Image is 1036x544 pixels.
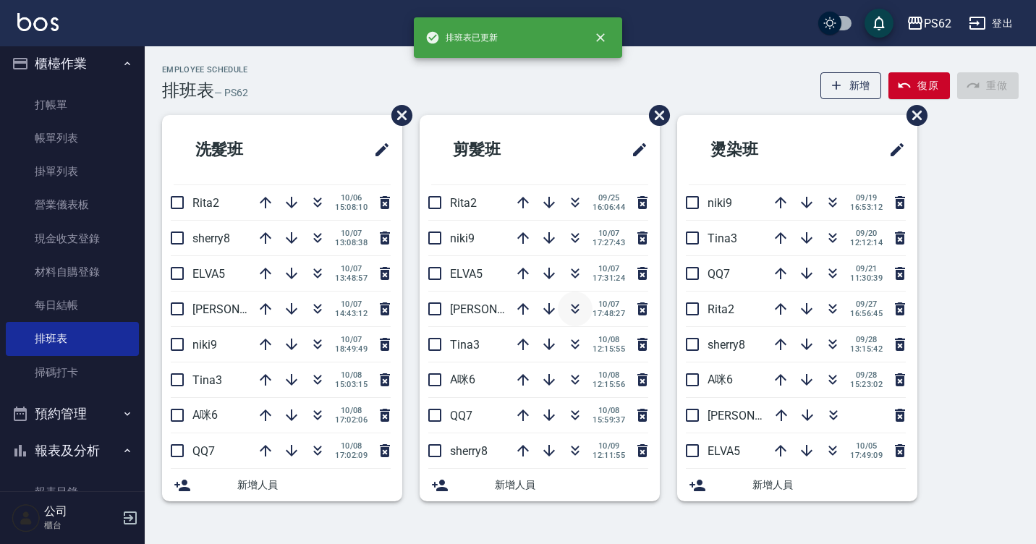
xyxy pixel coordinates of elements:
span: 18:49:49 [335,344,368,354]
span: 修改班表的標題 [365,132,391,167]
span: 12:11:55 [593,451,625,460]
button: 登出 [963,10,1019,37]
span: 09/27 [850,299,883,309]
span: niki9 [450,231,475,245]
h2: 剪髮班 [431,124,572,176]
span: 新增人員 [237,477,391,493]
button: 新增 [820,72,882,99]
span: 12:12:14 [850,238,883,247]
span: ELVA5 [708,444,740,458]
h3: 排班表 [162,80,214,101]
span: A咪6 [708,373,733,386]
h2: Employee Schedule [162,65,248,75]
span: ELVA5 [192,267,225,281]
span: 14:43:12 [335,309,368,318]
span: 10/06 [335,193,368,203]
span: 16:53:12 [850,203,883,212]
button: 復原 [888,72,950,99]
span: 新增人員 [752,477,906,493]
span: 10/08 [593,335,625,344]
div: 新增人員 [162,469,402,501]
span: 13:48:57 [335,273,368,283]
span: 10/07 [335,335,368,344]
a: 掃碼打卡 [6,356,139,389]
span: 刪除班表 [381,94,415,137]
span: A咪6 [450,373,475,386]
span: 刪除班表 [638,94,672,137]
span: 10/07 [593,229,625,238]
span: sherry8 [450,444,488,458]
span: 10/07 [335,299,368,309]
h2: 洗髮班 [174,124,315,176]
span: 09/21 [850,264,883,273]
span: 13:08:38 [335,238,368,247]
button: PS62 [901,9,957,38]
span: 11:30:39 [850,273,883,283]
a: 材料自購登錄 [6,255,139,289]
span: 09/28 [850,370,883,380]
span: 10/07 [593,264,625,273]
span: 09/19 [850,193,883,203]
span: 09/25 [593,193,625,203]
span: 09/28 [850,335,883,344]
div: 新增人員 [677,469,917,501]
span: Tina3 [192,373,222,387]
a: 掛單列表 [6,155,139,188]
span: 15:03:15 [335,380,368,389]
div: PS62 [924,14,951,33]
span: 13:15:42 [850,344,883,354]
span: 新增人員 [495,477,648,493]
span: 12:15:56 [593,380,625,389]
span: 17:27:43 [593,238,625,247]
span: 17:49:09 [850,451,883,460]
span: 刪除班表 [896,94,930,137]
span: 15:23:02 [850,380,883,389]
span: 17:02:06 [335,415,368,425]
span: 修改班表的標題 [622,132,648,167]
span: 10/07 [335,264,368,273]
span: [PERSON_NAME]26 [450,302,550,316]
span: Rita2 [450,196,477,210]
a: 營業儀表板 [6,188,139,221]
span: QQ7 [450,409,472,422]
span: 15:08:10 [335,203,368,212]
a: 排班表 [6,322,139,355]
span: QQ7 [192,444,215,458]
span: ELVA5 [450,267,483,281]
img: Person [12,503,41,532]
span: niki9 [192,338,217,352]
span: 17:48:27 [593,309,625,318]
a: 帳單列表 [6,122,139,155]
span: 修改班表的標題 [880,132,906,167]
span: 10/07 [593,299,625,309]
span: [PERSON_NAME]26 [708,409,807,422]
span: 17:31:24 [593,273,625,283]
span: QQ7 [708,267,730,281]
button: close [585,22,616,54]
div: 新增人員 [420,469,660,501]
span: Rita2 [192,196,219,210]
h2: 燙染班 [689,124,830,176]
button: 預約管理 [6,395,139,433]
span: Rita2 [708,302,734,316]
span: 10/08 [593,406,625,415]
span: [PERSON_NAME]26 [192,302,292,316]
span: 16:06:44 [593,203,625,212]
span: niki9 [708,196,732,210]
span: 16:56:45 [850,309,883,318]
span: 排班表已更新 [425,30,498,45]
a: 現金收支登錄 [6,222,139,255]
button: 櫃檯作業 [6,45,139,82]
span: 10/08 [335,370,368,380]
span: 10/08 [335,441,368,451]
span: 10/07 [335,229,368,238]
span: 10/08 [593,370,625,380]
span: 10/05 [850,441,883,451]
button: 報表及分析 [6,432,139,469]
span: 12:15:55 [593,344,625,354]
a: 每日結帳 [6,289,139,322]
span: sherry8 [708,338,745,352]
span: sherry8 [192,231,230,245]
button: save [865,9,893,38]
span: 15:59:37 [593,415,625,425]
